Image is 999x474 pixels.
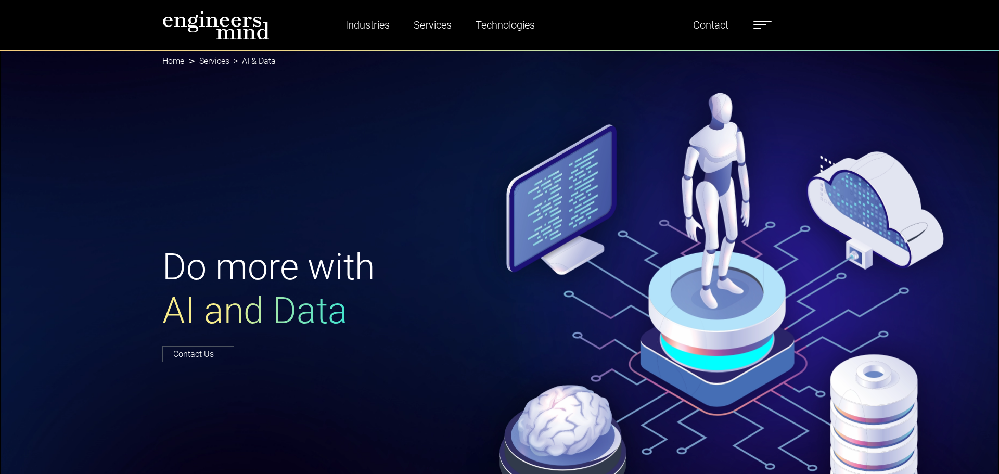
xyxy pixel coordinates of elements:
a: Home [162,56,184,66]
a: Contact Us [162,346,234,362]
a: Services [199,56,229,66]
li: AI & Data [229,55,276,68]
img: logo [162,10,270,40]
span: AI and Data [162,289,348,332]
a: Contact [689,13,733,37]
a: Technologies [471,13,539,37]
a: Industries [341,13,394,37]
h1: Do more with [162,245,493,332]
nav: breadcrumb [162,50,837,73]
a: Services [409,13,456,37]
